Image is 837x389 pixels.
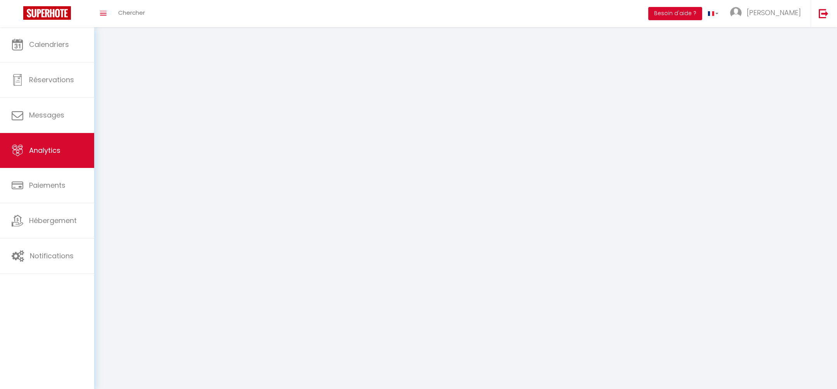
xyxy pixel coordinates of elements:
[747,8,801,17] span: [PERSON_NAME]
[118,9,145,17] span: Chercher
[29,180,65,190] span: Paiements
[648,7,702,20] button: Besoin d'aide ?
[29,75,74,85] span: Réservations
[23,6,71,20] img: Super Booking
[29,40,69,49] span: Calendriers
[29,110,64,120] span: Messages
[819,9,828,18] img: logout
[30,251,74,261] span: Notifications
[29,145,60,155] span: Analytics
[730,7,742,19] img: ...
[29,216,77,225] span: Hébergement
